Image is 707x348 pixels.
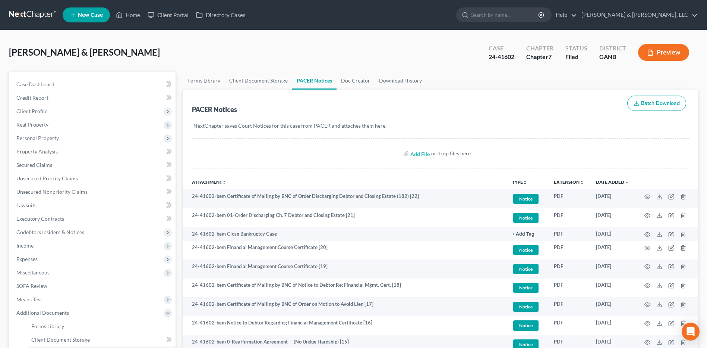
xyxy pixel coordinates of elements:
span: Notice [513,194,539,204]
span: Lawsuits [16,202,37,208]
span: Miscellaneous [16,269,50,276]
span: Personal Property [16,135,59,141]
div: GANB [599,53,626,61]
p: NextChapter saves Court Notices for this case from PACER and attaches them here. [193,122,688,130]
td: 24-41602-bem Close Bankruptcy Case [183,227,506,240]
span: Notice [513,320,539,330]
a: Notice [512,212,542,224]
i: unfold_more [580,180,584,185]
span: Case Dashboard [16,81,54,87]
a: Client Document Storage [225,72,292,90]
a: Forms Library [25,320,176,333]
td: PDF [548,316,590,335]
td: PDF [548,227,590,240]
span: Secured Claims [16,162,52,168]
input: Search by name... [471,8,539,22]
td: [DATE] [590,241,635,260]
div: Filed [565,53,587,61]
span: 7 [548,53,552,60]
span: Forms Library [31,323,64,329]
button: Batch Download [627,96,686,111]
a: Doc Creator [337,72,375,90]
i: unfold_more [222,180,227,185]
span: Additional Documents [16,310,69,316]
td: 24-41602-bem Certificate of Mailing by BNC of Notice to Debtor Re: Financial Mgmt. Cert. [18] [183,279,506,298]
a: Home [112,8,144,22]
td: [DATE] [590,227,635,240]
a: Property Analysis [10,145,176,158]
td: PDF [548,208,590,227]
div: PACER Notices [192,105,237,114]
a: Executory Contracts [10,212,176,226]
a: Unsecured Nonpriority Claims [10,185,176,199]
div: Chapter [526,44,553,53]
td: PDF [548,241,590,260]
span: Client Profile [16,108,47,114]
td: PDF [548,189,590,208]
div: Chapter [526,53,553,61]
span: Batch Download [641,100,680,106]
a: Case Dashboard [10,78,176,91]
span: Income [16,242,34,249]
button: + Add Tag [512,232,534,237]
span: Expenses [16,256,38,262]
span: Notice [513,213,539,223]
a: Client Document Storage [25,333,176,347]
span: Notice [513,283,539,293]
td: 24-41602-bem Certificate of Mailing by BNC of Order Discharging Debtor and Closing Estate (182) [22] [183,189,506,208]
td: 24-41602-bem Notice to Debtor Regarding Financial Management Certificate [16] [183,316,506,335]
span: New Case [78,12,103,18]
a: Notice [512,319,542,332]
a: Notice [512,244,542,256]
a: Attachmentunfold_more [192,179,227,185]
td: [DATE] [590,316,635,335]
a: Credit Report [10,91,176,105]
a: Download History [375,72,426,90]
td: 24-41602-bem Financial Management Course Certificate [19] [183,260,506,279]
span: Notice [513,302,539,312]
span: Real Property [16,121,48,128]
td: 24-41602-bem Financial Management Course Certificate [20] [183,241,506,260]
span: Codebtors Insiders & Notices [16,229,84,235]
td: PDF [548,297,590,316]
span: SOFA Review [16,283,47,289]
a: PACER Notices [292,72,337,90]
td: [DATE] [590,189,635,208]
span: Credit Report [16,94,48,101]
a: Notice [512,193,542,205]
button: TYPEunfold_more [512,180,527,185]
span: Notice [513,264,539,274]
a: [PERSON_NAME] & [PERSON_NAME], LLC [578,8,698,22]
div: Case [489,44,514,53]
td: 24-41602-bem 01-Order Discharging Ch. 7 Debtor and Closing Estate [21] [183,208,506,227]
a: SOFA Review [10,279,176,293]
a: Unsecured Priority Claims [10,172,176,185]
a: Notice [512,263,542,275]
td: PDF [548,279,590,298]
a: Notice [512,282,542,294]
div: Open Intercom Messenger [682,323,700,341]
a: + Add Tag [512,230,542,237]
i: expand_more [625,180,629,185]
td: PDF [548,260,590,279]
div: Status [565,44,587,53]
a: Secured Claims [10,158,176,172]
td: 24-41602-bem Certificate of Mailing by BNC of Order on Motion to Avoid Lien [17] [183,297,506,316]
span: [PERSON_NAME] & [PERSON_NAME] [9,47,160,58]
a: Lawsuits [10,199,176,212]
a: Date Added expand_more [596,179,629,185]
i: unfold_more [523,180,527,185]
button: Preview [638,44,689,61]
span: Executory Contracts [16,215,64,222]
span: Client Document Storage [31,336,90,343]
div: 24-41602 [489,53,514,61]
a: Directory Cases [192,8,249,22]
a: Extensionunfold_more [554,179,584,185]
a: Forms Library [183,72,225,90]
span: Notice [513,245,539,255]
td: [DATE] [590,279,635,298]
span: Means Test [16,296,42,302]
td: [DATE] [590,260,635,279]
td: [DATE] [590,297,635,316]
a: Client Portal [144,8,192,22]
